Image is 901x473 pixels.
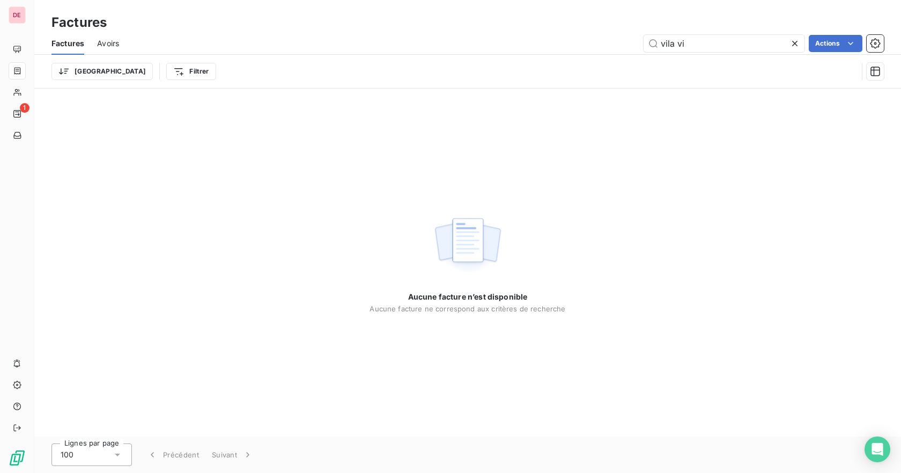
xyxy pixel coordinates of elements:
span: Avoirs [97,38,119,49]
div: DE [9,6,26,24]
button: [GEOGRAPHIC_DATA] [51,63,153,80]
span: Factures [51,38,84,49]
button: Filtrer [166,63,216,80]
span: Aucune facture ne correspond aux critères de recherche [370,304,565,313]
button: Précédent [141,443,205,466]
div: Open Intercom Messenger [865,436,890,462]
img: Logo LeanPay [9,449,26,467]
span: 100 [61,449,73,460]
span: 1 [20,103,29,113]
input: Rechercher [644,35,804,52]
button: Suivant [205,443,260,466]
span: Aucune facture n’est disponible [408,292,528,302]
img: empty state [433,212,502,279]
button: Actions [809,35,862,52]
h3: Factures [51,13,107,32]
